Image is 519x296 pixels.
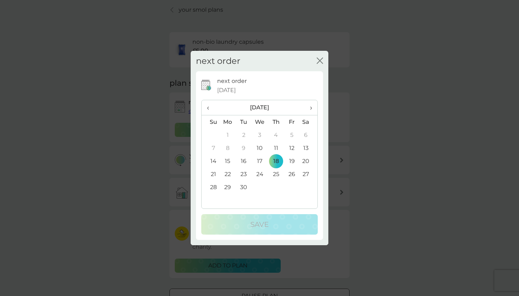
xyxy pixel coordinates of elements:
td: 29 [220,181,236,194]
td: 5 [284,128,300,141]
td: 13 [300,141,317,155]
td: 11 [268,141,284,155]
td: 1 [220,128,236,141]
td: 3 [252,128,268,141]
td: 12 [284,141,300,155]
th: We [252,115,268,129]
th: Fr [284,115,300,129]
span: ‹ [207,100,214,115]
td: 9 [236,141,252,155]
h2: next order [196,56,240,66]
td: 6 [300,128,317,141]
td: 7 [202,141,220,155]
th: [DATE] [220,100,300,115]
td: 19 [284,155,300,168]
span: [DATE] [217,86,236,95]
th: Mo [220,115,236,129]
td: 24 [252,168,268,181]
p: next order [217,77,247,86]
td: 21 [202,168,220,181]
td: 10 [252,141,268,155]
th: Su [202,115,220,129]
td: 30 [236,181,252,194]
td: 23 [236,168,252,181]
td: 25 [268,168,284,181]
th: Th [268,115,284,129]
td: 4 [268,128,284,141]
td: 28 [202,181,220,194]
td: 8 [220,141,236,155]
span: › [305,100,312,115]
p: Save [250,219,269,230]
td: 2 [236,128,252,141]
td: 20 [300,155,317,168]
td: 16 [236,155,252,168]
td: 15 [220,155,236,168]
button: close [317,58,323,65]
td: 14 [202,155,220,168]
th: Tu [236,115,252,129]
td: 22 [220,168,236,181]
td: 18 [268,155,284,168]
td: 27 [300,168,317,181]
button: Save [201,214,318,235]
td: 17 [252,155,268,168]
td: 26 [284,168,300,181]
th: Sa [300,115,317,129]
